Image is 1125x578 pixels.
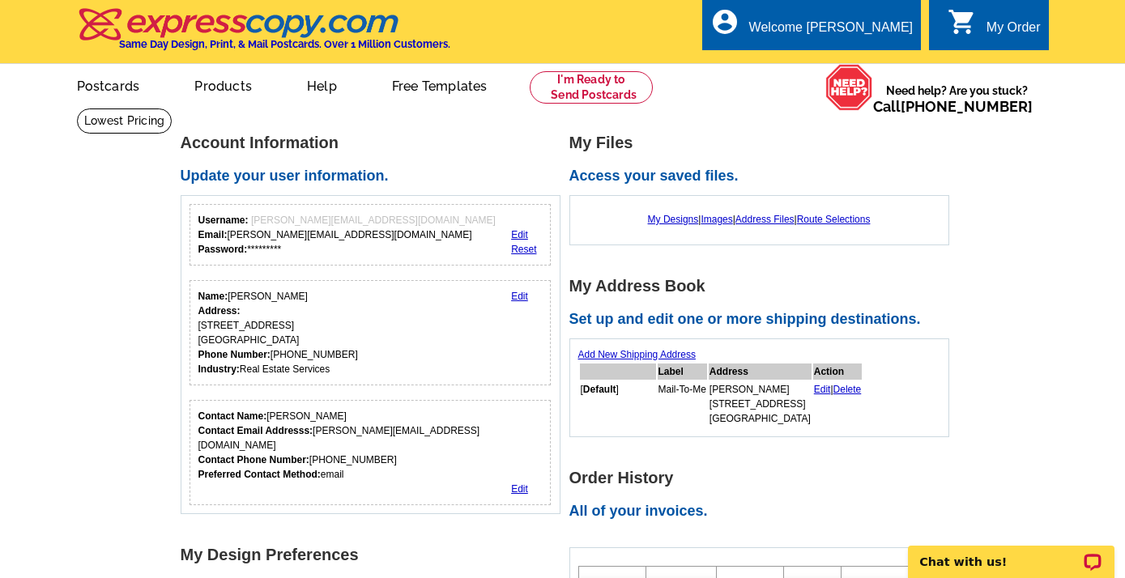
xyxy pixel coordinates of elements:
[580,381,656,427] td: [ ]
[569,134,958,151] h1: My Files
[658,381,707,427] td: Mail-To-Me
[511,483,528,495] a: Edit
[797,214,871,225] a: Route Selections
[578,204,940,235] div: | | |
[198,349,271,360] strong: Phone Number:
[77,19,450,50] a: Same Day Design, Print, & Mail Postcards. Over 1 Million Customers.
[281,66,363,104] a: Help
[198,425,313,436] strong: Contact Email Addresss:
[190,400,552,505] div: Who should we contact regarding order issues?
[569,503,958,521] h2: All of your invoices.
[897,527,1125,578] iframe: LiveChat chat widget
[366,66,513,104] a: Free Templates
[833,384,862,395] a: Delete
[813,363,863,380] th: Action
[814,384,831,395] a: Edit
[948,18,1041,38] a: shopping_cart My Order
[578,349,696,360] a: Add New Shipping Address
[190,280,552,385] div: Your personal details.
[735,214,795,225] a: Address Files
[511,291,528,302] a: Edit
[813,381,863,427] td: |
[569,470,958,487] h1: Order History
[181,134,569,151] h1: Account Information
[181,168,569,185] h2: Update your user information.
[198,363,240,375] strong: Industry:
[190,204,552,266] div: Your login information.
[119,38,450,50] h4: Same Day Design, Print, & Mail Postcards. Over 1 Million Customers.
[825,64,873,111] img: help
[198,469,321,480] strong: Preferred Contact Method:
[569,278,958,295] h1: My Address Book
[198,409,543,482] div: [PERSON_NAME] [PERSON_NAME][EMAIL_ADDRESS][DOMAIN_NAME] [PHONE_NUMBER] email
[873,98,1033,115] span: Call
[569,311,958,329] h2: Set up and edit one or more shipping destinations.
[198,229,228,240] strong: Email:
[168,66,278,104] a: Products
[709,363,812,380] th: Address
[511,244,536,255] a: Reset
[569,168,958,185] h2: Access your saved files.
[251,215,496,226] span: [PERSON_NAME][EMAIL_ADDRESS][DOMAIN_NAME]
[198,213,496,257] div: [PERSON_NAME][EMAIL_ADDRESS][DOMAIN_NAME] *********
[948,7,977,36] i: shopping_cart
[648,214,699,225] a: My Designs
[511,229,528,240] a: Edit
[901,98,1033,115] a: [PHONE_NUMBER]
[198,215,249,226] strong: Username:
[701,214,732,225] a: Images
[198,244,248,255] strong: Password:
[198,410,267,422] strong: Contact Name:
[873,83,1041,115] span: Need help? Are you stuck?
[198,291,228,302] strong: Name:
[583,384,616,395] b: Default
[198,305,241,317] strong: Address:
[51,66,166,104] a: Postcards
[181,546,569,563] h1: My Design Preferences
[198,454,309,465] strong: Contact Phone Number:
[709,381,812,427] td: [PERSON_NAME] [STREET_ADDRESS] [GEOGRAPHIC_DATA]
[198,289,358,376] div: [PERSON_NAME] [STREET_ADDRESS] [GEOGRAPHIC_DATA] [PHONE_NUMBER] Real Estate Services
[710,7,739,36] i: account_circle
[987,20,1041,43] div: My Order
[658,363,707,380] th: Label
[749,20,913,43] div: Welcome [PERSON_NAME]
